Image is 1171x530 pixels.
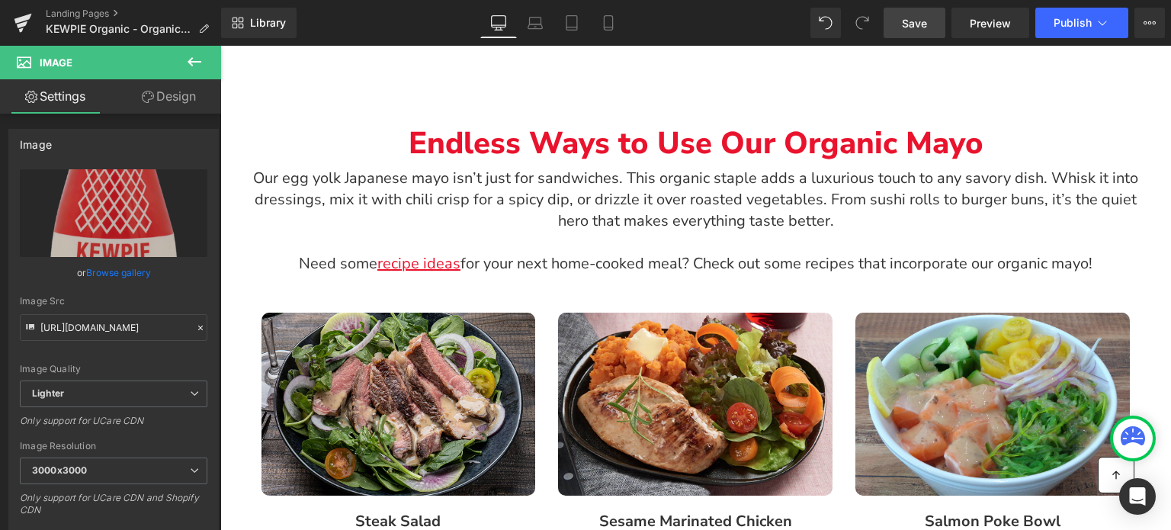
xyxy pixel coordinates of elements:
[40,56,72,69] span: Image
[20,314,207,341] input: Link
[517,8,553,38] a: Laptop
[86,259,151,286] a: Browse gallery
[1119,478,1156,515] div: Open Intercom Messenger
[32,387,64,399] b: Lighter
[41,465,316,487] p: Steak Salad
[635,465,910,487] p: Salmon Poke Bowl
[590,8,627,38] a: Mobile
[20,130,52,151] div: Image
[32,464,87,476] b: 3000x3000
[338,465,612,487] p: Sesame Marinated Chicken
[970,15,1011,31] span: Preview
[250,16,286,30] span: Library
[20,441,207,451] div: Image Resolution
[20,296,207,307] div: Image Src
[20,364,207,374] div: Image Quality
[20,415,207,437] div: Only support for UCare CDN
[1035,8,1128,38] button: Publish
[480,8,517,38] a: Desktop
[20,265,207,281] div: or
[114,79,224,114] a: Design
[810,8,841,38] button: Undo
[221,8,297,38] a: New Library
[46,8,221,20] a: Landing Pages
[1134,8,1165,38] button: More
[20,492,207,526] div: Only support for UCare CDN and Shopify CDN
[46,23,192,35] span: KEWPIE Organic - Organic Japanese Mayonnaise - Umami Flavor
[951,8,1029,38] a: Preview
[553,8,590,38] a: Tablet
[1054,17,1092,29] span: Publish
[220,46,1171,530] iframe: To enrich screen reader interactions, please activate Accessibility in Grammarly extension settings
[902,15,927,31] span: Save
[847,8,877,38] button: Redo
